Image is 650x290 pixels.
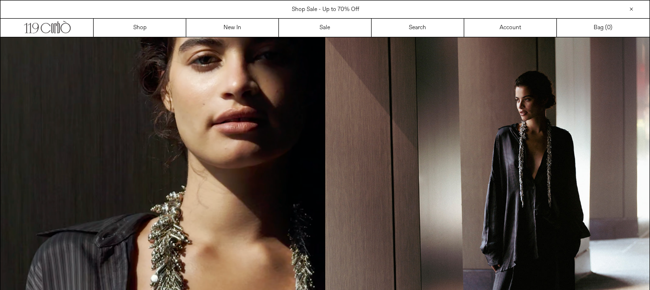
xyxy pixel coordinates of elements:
a: Shop Sale - Up to 70% Off [292,6,359,13]
span: ) [607,23,612,32]
span: 0 [607,24,610,32]
a: Sale [279,19,372,37]
a: Bag () [557,19,650,37]
a: Shop [94,19,186,37]
a: Search [372,19,464,37]
a: New In [186,19,279,37]
a: Account [464,19,557,37]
